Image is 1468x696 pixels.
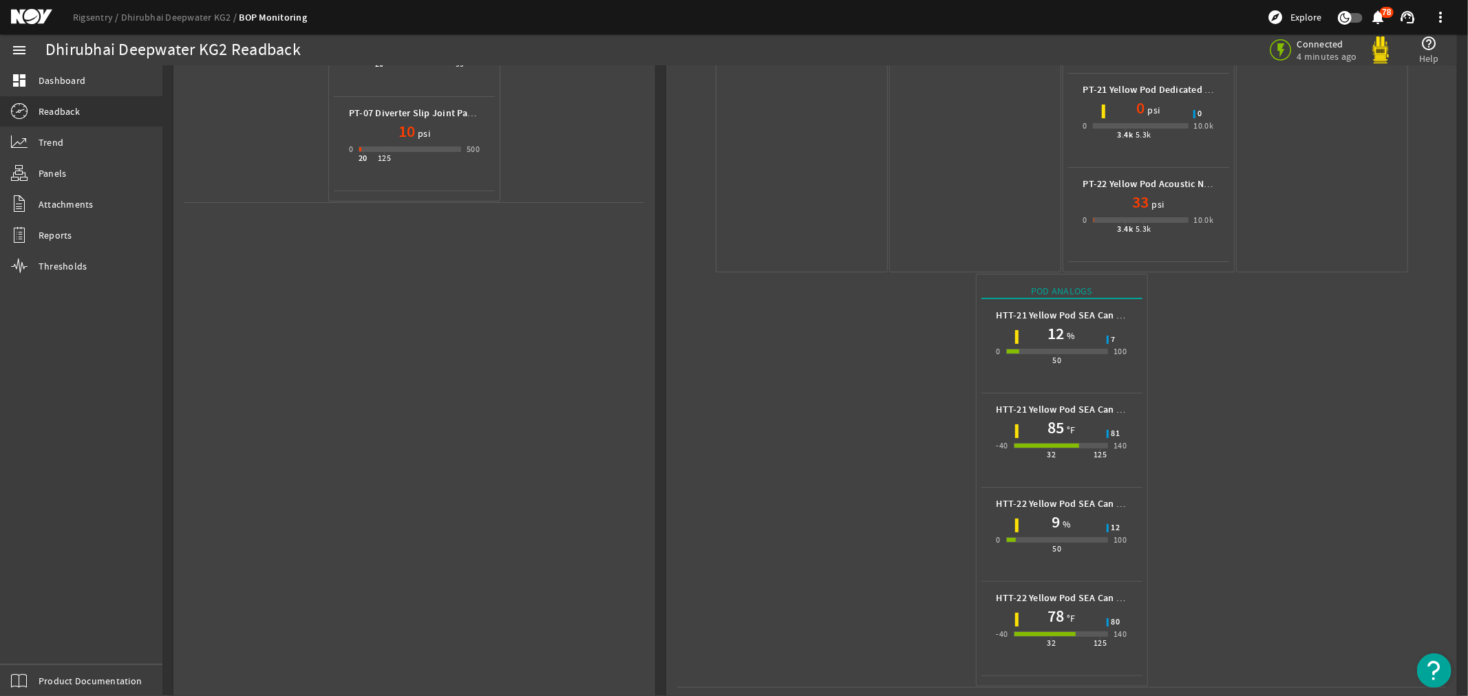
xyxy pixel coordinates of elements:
[1111,618,1120,627] span: 80
[1114,533,1127,547] div: 100
[1136,222,1151,236] div: 5.3k
[1297,38,1357,50] span: Connected
[1114,627,1127,641] div: 140
[1421,35,1438,52] mat-icon: help_outline
[1094,448,1107,461] div: 125
[1194,119,1214,133] div: 10.0k
[1053,542,1062,556] div: 50
[240,11,308,24] a: BOP Monitoring
[1111,430,1120,438] span: 81
[997,497,1164,510] b: HTT-22 Yellow Pod SEA Can 2 Humidity
[39,74,85,87] span: Dashboard
[1371,10,1385,25] button: 78
[997,627,1008,641] div: -40
[1194,213,1214,227] div: 10.0k
[997,345,1001,358] div: 0
[39,166,67,180] span: Panels
[467,142,480,156] div: 500
[1114,439,1127,453] div: 140
[1052,511,1060,533] h1: 9
[121,11,240,23] a: Dhirubhai Deepwater KG2
[1118,128,1134,142] div: 3.4k
[1424,1,1457,34] button: more_vert
[1060,517,1071,531] span: %
[1367,36,1394,64] img: Yellowpod.svg
[1047,448,1056,461] div: 32
[1133,191,1149,213] h1: 33
[39,105,80,118] span: Readback
[1267,9,1284,25] mat-icon: explore
[1083,119,1087,133] div: 0
[997,309,1164,322] b: HTT-21 Yellow Pod SEA Can 1 Humidity
[1145,103,1160,117] span: psi
[349,142,353,156] div: 0
[11,72,28,89] mat-icon: dashboard
[1149,197,1164,211] span: psi
[1083,83,1344,96] b: PT-21 Yellow Pod Dedicated Shear Accumlator Bank Pressure
[1047,636,1056,650] div: 32
[1064,329,1075,342] span: %
[1419,52,1439,65] span: Help
[73,11,121,23] a: Rigsentry
[39,674,142,688] span: Product Documentation
[997,591,1180,605] b: HTT-22 Yellow Pod SEA Can 2 Temperature
[11,42,28,58] mat-icon: menu
[39,197,94,211] span: Attachments
[1111,524,1120,532] span: 12
[1064,423,1076,437] span: °F
[378,151,391,165] div: 125
[1047,323,1064,345] h1: 12
[415,127,430,140] span: psi
[997,533,1001,547] div: 0
[39,259,87,273] span: Thresholds
[45,43,301,57] div: Dhirubhai Deepwater KG2 Readback
[1198,110,1202,118] span: 0
[1094,636,1107,650] div: 125
[1111,336,1116,344] span: 7
[1370,9,1387,25] mat-icon: notifications
[1083,177,1364,191] b: PT-22 Yellow Pod Acoustic Non-Shear Accumulator Bank Pressure
[1064,611,1076,625] span: °F
[1399,9,1416,25] mat-icon: support_agent
[1053,354,1062,367] div: 50
[1118,222,1134,236] div: 3.4k
[359,151,368,165] div: 20
[1297,50,1357,63] span: 4 minutes ago
[1290,10,1321,24] span: Explore
[981,284,1142,299] div: Pod Analogs
[1047,605,1064,627] h1: 78
[997,439,1008,453] div: -40
[39,228,72,242] span: Reports
[997,403,1180,416] b: HTT-21 Yellow Pod SEA Can 1 Temperature
[1136,128,1151,142] div: 5.3k
[1047,417,1064,439] h1: 85
[1262,6,1327,28] button: Explore
[1083,213,1087,227] div: 0
[1417,653,1451,688] button: Open Resource Center
[349,107,568,120] b: PT-07 Diverter Slip Joint Packer Hydraulic Pressure
[39,135,63,149] span: Trend
[398,120,415,142] h1: 10
[1137,97,1145,119] h1: 0
[1114,345,1127,358] div: 100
